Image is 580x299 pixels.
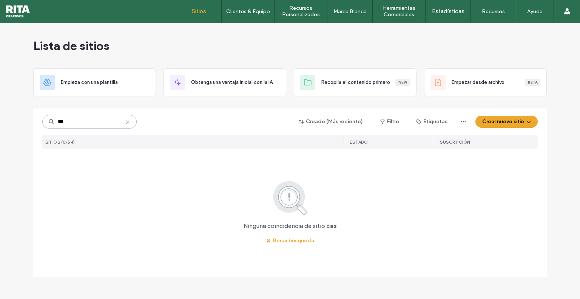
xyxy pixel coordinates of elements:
span: Suscripción [440,139,470,145]
label: Estadísticas [432,8,464,15]
button: Etiquetas [410,116,454,128]
span: Ayuda [16,5,37,12]
button: Crear nuevo sitio [475,116,538,128]
div: Recopila el contenido primeroNew [294,68,416,96]
div: Beta [525,79,540,86]
div: New [395,79,410,86]
button: Filtro [373,116,407,128]
div: Obtenga una ventaja inicial con la IA [164,68,286,96]
span: Lista de sitios [33,38,110,53]
label: Recursos Personalizados [275,5,327,18]
button: Creado (Más reciente) [292,116,370,128]
button: Borrar búsqueda [259,235,321,247]
span: cas [326,222,337,230]
span: Recopila el contenido primero [321,79,390,86]
label: Marca Blanca [333,8,367,15]
span: Ninguna coincidencia de sitio [244,222,325,230]
label: Recursos [482,8,505,15]
span: Empezar desde archivo [452,79,504,86]
label: Sitios [192,8,206,15]
label: Clientes & Equipo [226,8,270,15]
span: ESTADO [350,139,368,145]
span: Empieza con una plantilla [61,79,118,86]
span: Obtenga una ventaja inicial con la IA [191,79,273,86]
span: SITIOS (0/54) [45,139,75,145]
img: search.svg [263,180,318,216]
div: Empieza con una plantilla [33,68,156,96]
div: Empezar desde archivoBeta [424,68,547,96]
label: Herramientas Comerciales [373,5,425,18]
label: Ayuda [527,8,543,15]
